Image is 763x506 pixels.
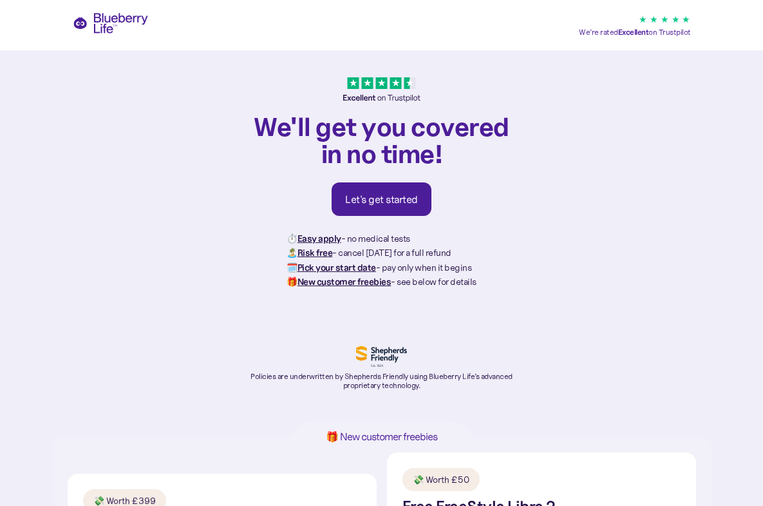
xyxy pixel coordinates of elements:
[247,372,517,391] p: Policies are underwritten by Shepherds Friendly using Blueberry Life’s advanced proprietary techn...
[297,262,376,273] strong: Pick your start date
[332,182,431,216] a: Let's get started
[247,346,517,391] a: Policies are underwritten by Shepherds Friendly using Blueberry Life’s advanced proprietary techn...
[297,247,333,258] strong: Risk free
[287,231,476,289] p: ⏱️ - no medical tests 🏝️ - cancel [DATE] for a full refund 🗓️ - pay only when it begins 🎁 - see b...
[345,193,418,206] div: Let's get started
[413,473,469,486] div: 💸 Worth £50
[297,276,391,287] strong: New customer freebies
[306,431,458,442] h1: 🎁 New customer freebies
[247,113,517,167] h1: We'll get you covered in no time!
[297,233,341,244] strong: Easy apply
